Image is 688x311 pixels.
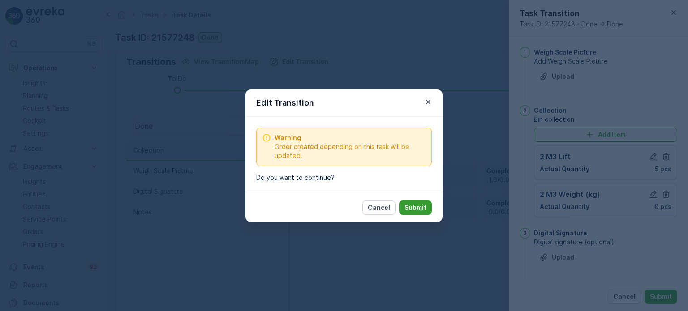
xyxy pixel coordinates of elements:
[256,173,432,182] p: Do you want to continue?
[362,200,396,215] button: Cancel
[404,203,426,212] p: Submit
[399,200,432,215] button: Submit
[368,203,390,212] p: Cancel
[275,133,426,142] span: Warning
[256,97,314,109] p: Edit Transition
[275,142,426,160] span: Order created depending on this task will be updated.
